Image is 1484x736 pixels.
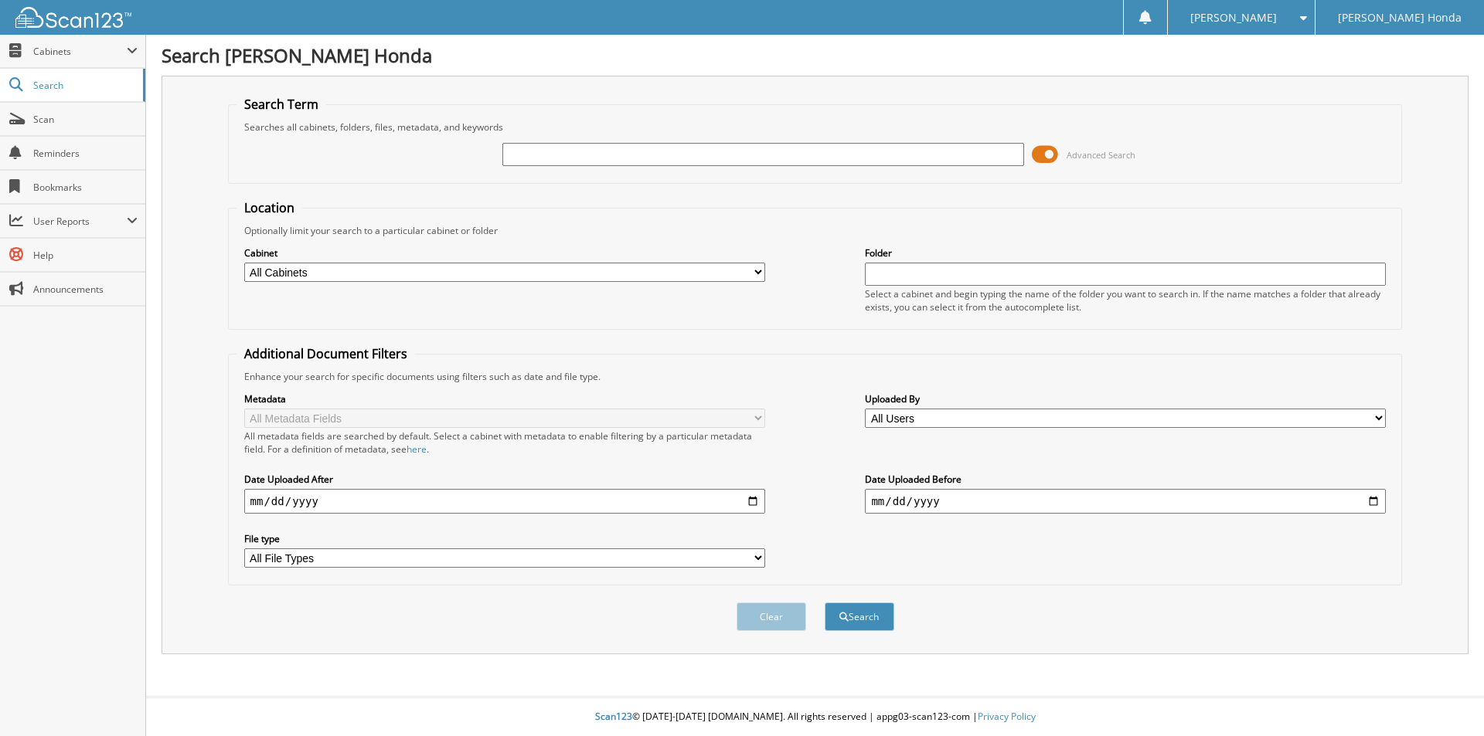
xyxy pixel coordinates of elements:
[244,429,765,456] div: All metadata fields are searched by default. Select a cabinet with metadata to enable filtering b...
[33,45,127,58] span: Cabinets
[1338,13,1462,22] span: [PERSON_NAME] Honda
[244,532,765,545] label: File type
[237,345,415,362] legend: Additional Document Filters
[1190,13,1277,22] span: [PERSON_NAME]
[33,181,138,194] span: Bookmarks
[865,473,1386,486] label: Date Uploaded Before
[244,489,765,514] input: start
[244,246,765,259] label: Cabinet
[237,370,1394,383] div: Enhance your search for specific documents using filters such as date and file type.
[978,710,1036,723] a: Privacy Policy
[33,147,138,160] span: Reminders
[737,602,806,631] button: Clear
[237,199,302,216] legend: Location
[865,489,1386,514] input: end
[33,113,138,126] span: Scan
[244,473,765,486] label: Date Uploaded After
[162,42,1469,68] h1: Search [PERSON_NAME] Honda
[237,96,326,113] legend: Search Term
[237,224,1394,237] div: Optionally limit your search to a particular cabinet or folder
[825,602,894,631] button: Search
[33,215,127,228] span: User Reports
[595,710,632,723] span: Scan123
[1067,149,1135,161] span: Advanced Search
[244,392,765,405] label: Metadata
[33,79,135,92] span: Search
[237,120,1394,134] div: Searches all cabinets, folders, files, metadata, and keywords
[407,443,427,456] a: here
[33,283,138,296] span: Announcements
[146,698,1484,736] div: © [DATE]-[DATE] [DOMAIN_NAME]. All rights reserved | appg03-scan123-com |
[15,7,131,28] img: scan123-logo-white.svg
[865,392,1386,405] label: Uploaded By
[865,246,1386,259] label: Folder
[33,249,138,262] span: Help
[865,287,1386,314] div: Select a cabinet and begin typing the name of the folder you want to search in. If the name match...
